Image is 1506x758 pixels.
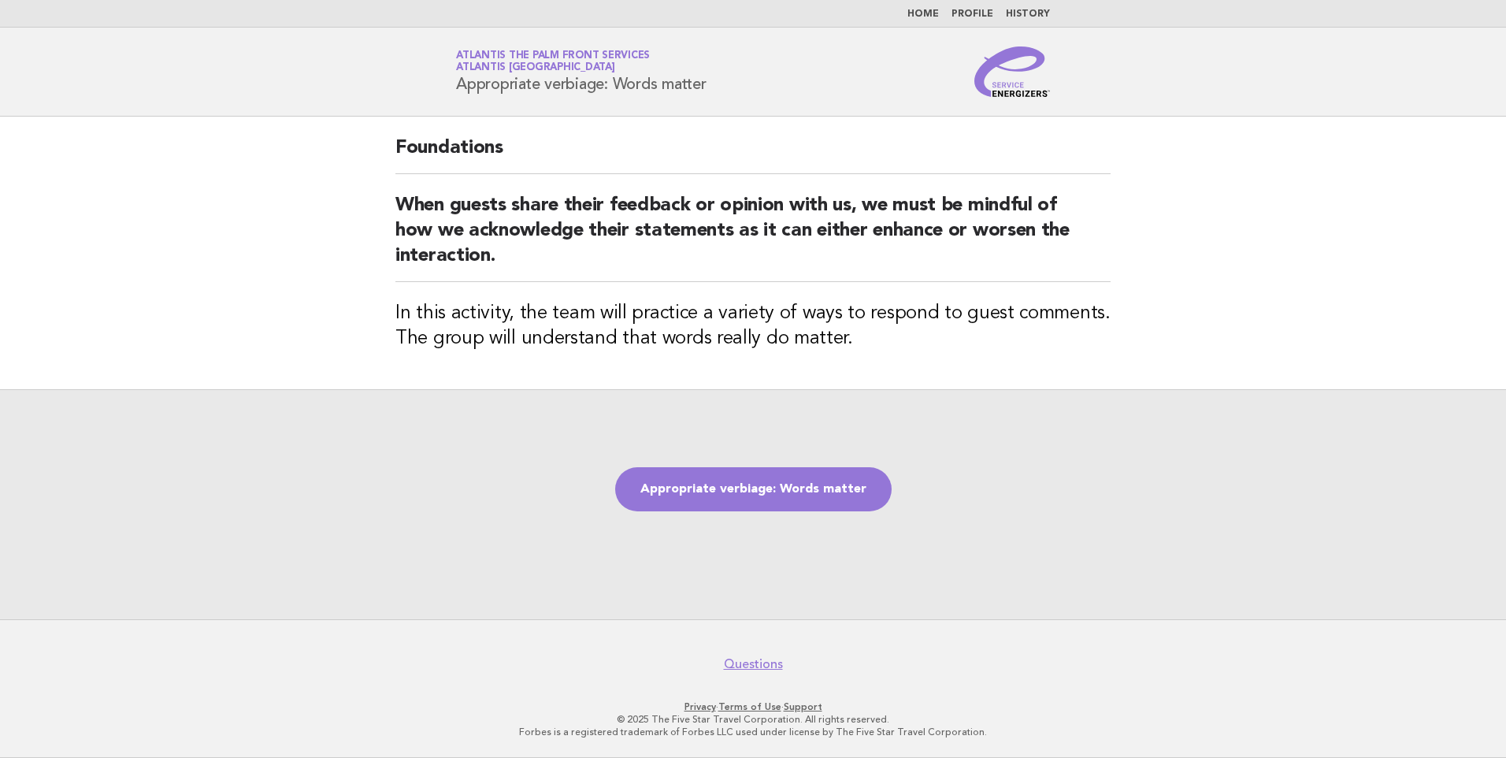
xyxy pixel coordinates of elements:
[974,46,1050,97] img: Service Energizers
[615,467,892,511] a: Appropriate verbiage: Words matter
[684,701,716,712] a: Privacy
[395,136,1111,174] h2: Foundations
[951,9,993,19] a: Profile
[456,51,707,92] h1: Appropriate verbiage: Words matter
[456,50,650,72] a: Atlantis The Palm Front ServicesAtlantis [GEOGRAPHIC_DATA]
[395,193,1111,282] h2: When guests share their feedback or opinion with us, we must be mindful of how we acknowledge the...
[271,713,1235,726] p: © 2025 The Five Star Travel Corporation. All rights reserved.
[784,701,822,712] a: Support
[456,63,615,73] span: Atlantis [GEOGRAPHIC_DATA]
[1006,9,1050,19] a: History
[724,656,783,672] a: Questions
[718,701,781,712] a: Terms of Use
[395,301,1111,351] h3: In this activity, the team will practice a variety of ways to respond to guest comments. The grou...
[907,9,939,19] a: Home
[271,700,1235,713] p: · ·
[271,726,1235,738] p: Forbes is a registered trademark of Forbes LLC used under license by The Five Star Travel Corpora...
